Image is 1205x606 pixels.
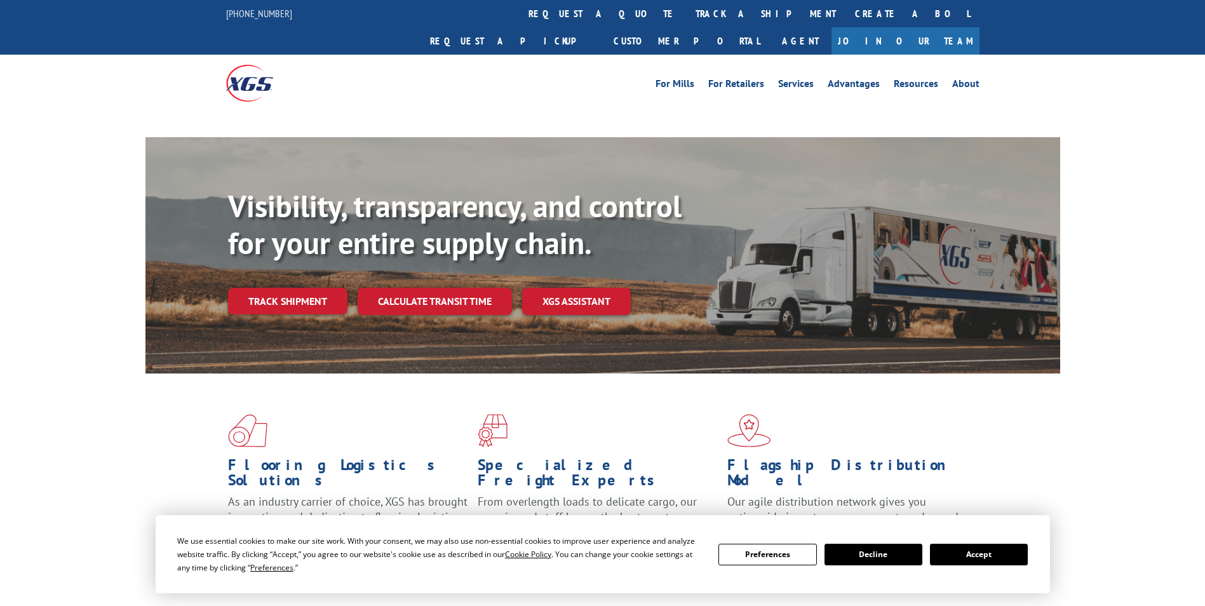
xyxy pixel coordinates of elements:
button: Accept [930,544,1028,565]
img: xgs-icon-focused-on-flooring-red [478,414,508,447]
a: [PHONE_NUMBER] [226,7,292,20]
button: Decline [825,544,922,565]
a: Services [778,79,814,93]
span: Preferences [250,562,293,573]
span: As an industry carrier of choice, XGS has brought innovation and dedication to flooring logistics... [228,494,468,539]
a: About [952,79,979,93]
h1: Specialized Freight Experts [478,457,718,494]
a: Join Our Team [831,27,979,55]
a: Track shipment [228,288,347,314]
div: We use essential cookies to make our site work. With your consent, we may also use non-essential ... [177,534,703,574]
a: Calculate transit time [358,288,512,315]
img: xgs-icon-flagship-distribution-model-red [727,414,771,447]
h1: Flagship Distribution Model [727,457,967,494]
a: Resources [894,79,938,93]
a: Customer Portal [604,27,769,55]
p: From overlength loads to delicate cargo, our experienced staff knows the best way to move your fr... [478,494,718,551]
img: xgs-icon-total-supply-chain-intelligence-red [228,414,267,447]
a: Agent [769,27,831,55]
button: Preferences [718,544,816,565]
b: Visibility, transparency, and control for your entire supply chain. [228,186,682,262]
a: Request a pickup [421,27,604,55]
a: Advantages [828,79,880,93]
span: Cookie Policy [505,549,551,560]
div: Cookie Consent Prompt [156,515,1050,593]
a: XGS ASSISTANT [522,288,631,315]
span: Our agile distribution network gives you nationwide inventory management on demand. [727,494,961,524]
h1: Flooring Logistics Solutions [228,457,468,494]
a: For Mills [656,79,694,93]
a: For Retailers [708,79,764,93]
